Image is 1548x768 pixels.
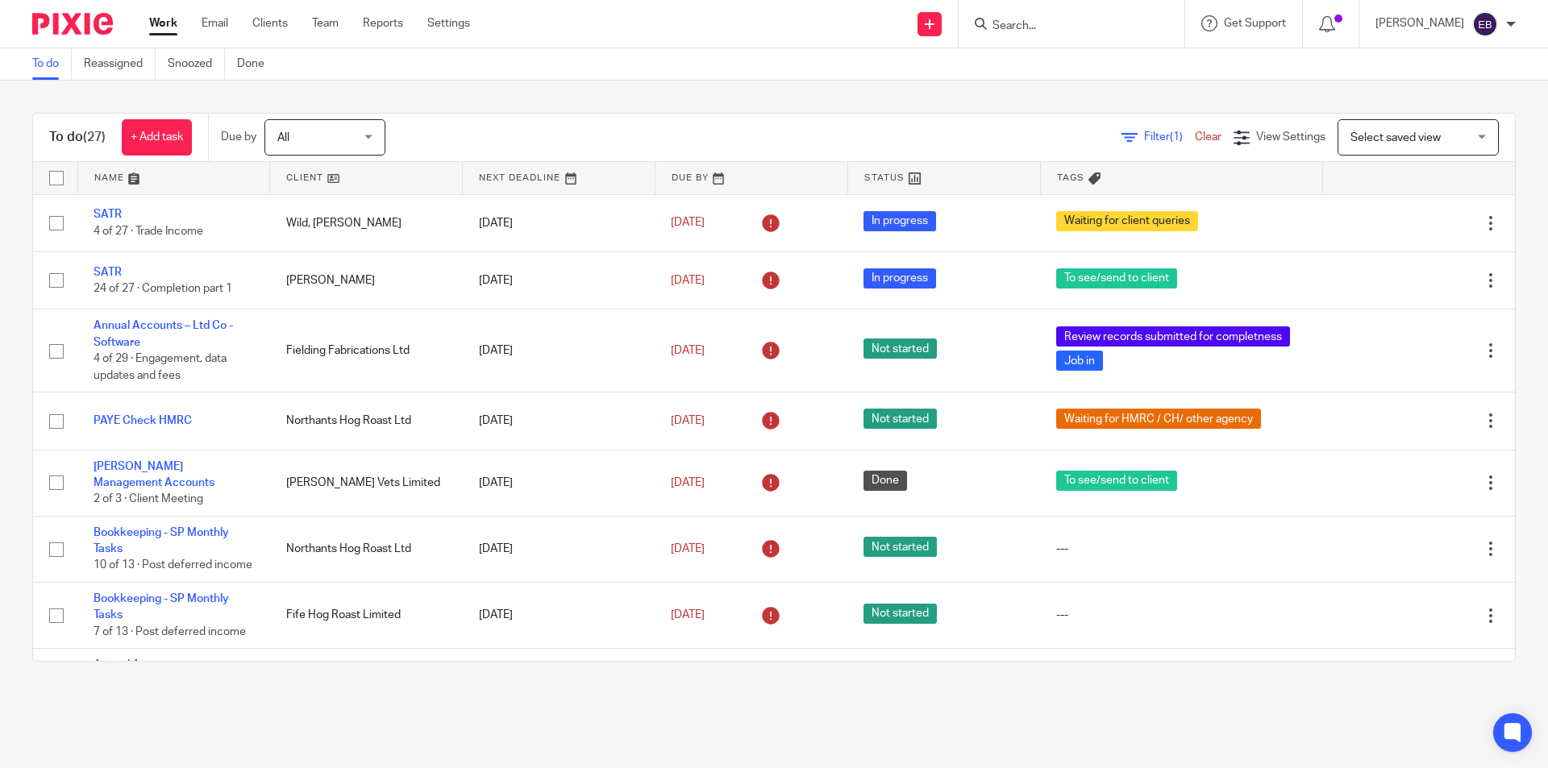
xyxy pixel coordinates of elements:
input: Search [991,19,1136,34]
span: [DATE] [671,218,705,229]
span: 4 of 27 · Trade Income [94,226,203,237]
span: In progress [863,211,936,231]
span: Get Support [1224,18,1286,29]
a: To do [32,48,72,80]
span: All [277,132,289,143]
img: svg%3E [1472,11,1498,37]
a: Annual Accounts – ST/Partnership - Software [94,659,226,687]
img: Pixie [32,13,113,35]
a: Done [237,48,277,80]
a: Snoozed [168,48,225,80]
td: [DATE] [463,194,655,251]
span: Job in [1056,351,1103,371]
p: [PERSON_NAME] [1375,15,1464,31]
td: [DATE] [463,516,655,582]
td: [PERSON_NAME] [270,251,463,309]
td: [DATE] [463,582,655,648]
span: Review records submitted for completness [1056,326,1290,347]
td: [DATE] [463,251,655,309]
span: Not started [863,537,937,557]
span: [DATE] [671,415,705,426]
a: Team [312,15,339,31]
a: SATR [94,209,122,220]
span: In progress [863,268,936,289]
span: [DATE] [671,609,705,621]
a: Bookkeeping - SP Monthly Tasks [94,593,229,621]
span: 2 of 3 · Client Meeting [94,493,203,504]
td: [DATE] [463,450,655,516]
a: Reports [363,15,403,31]
a: Email [202,15,228,31]
div: --- [1056,541,1306,557]
span: Not started [863,338,937,359]
span: [DATE] [671,543,705,554]
a: Settings [427,15,470,31]
a: + Add task [122,119,192,156]
span: To see/send to client [1056,268,1177,289]
span: Filter [1144,131,1195,143]
span: Done [863,471,907,491]
span: 4 of 29 · Engagement, data updates and fees [94,353,227,381]
a: Clear [1195,131,1221,143]
span: 10 of 13 · Post deferred income [94,560,252,571]
span: Waiting for client queries [1056,211,1198,231]
h1: To do [49,129,106,146]
td: [PERSON_NAME] T/A PRK Services [270,649,463,732]
a: SATR [94,267,122,278]
span: [DATE] [671,477,705,488]
span: Not started [863,604,937,624]
span: View Settings [1256,131,1325,143]
td: [DATE] [463,309,655,392]
span: 24 of 27 · Completion part 1 [94,283,232,294]
td: [DATE] [463,649,655,732]
p: Due by [221,129,256,145]
td: Fife Hog Roast Limited [270,582,463,648]
a: Clients [252,15,288,31]
span: (1) [1170,131,1183,143]
a: Bookkeeping - SP Monthly Tasks [94,527,229,554]
span: (27) [83,131,106,143]
td: [DATE] [463,392,655,450]
span: 7 of 13 · Post deferred income [94,626,246,637]
span: Waiting for HMRC / CH/ other agency [1056,409,1261,429]
span: Not started [863,409,937,429]
span: [DATE] [671,275,705,286]
a: PAYE Check HMRC [94,415,192,426]
td: Wild, [PERSON_NAME] [270,194,463,251]
span: [DATE] [671,345,705,356]
a: Work [149,15,177,31]
div: --- [1056,607,1306,623]
a: [PERSON_NAME] Management Accounts [94,461,214,488]
span: To see/send to client [1056,471,1177,491]
a: Annual Accounts – Ltd Co - Software [94,320,233,347]
td: Northants Hog Roast Ltd [270,392,463,450]
td: Fielding Fabrications Ltd [270,309,463,392]
a: Reassigned [84,48,156,80]
span: Select saved view [1350,132,1441,143]
span: Tags [1057,173,1084,182]
td: [PERSON_NAME] Vets Limited [270,450,463,516]
td: Northants Hog Roast Ltd [270,516,463,582]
